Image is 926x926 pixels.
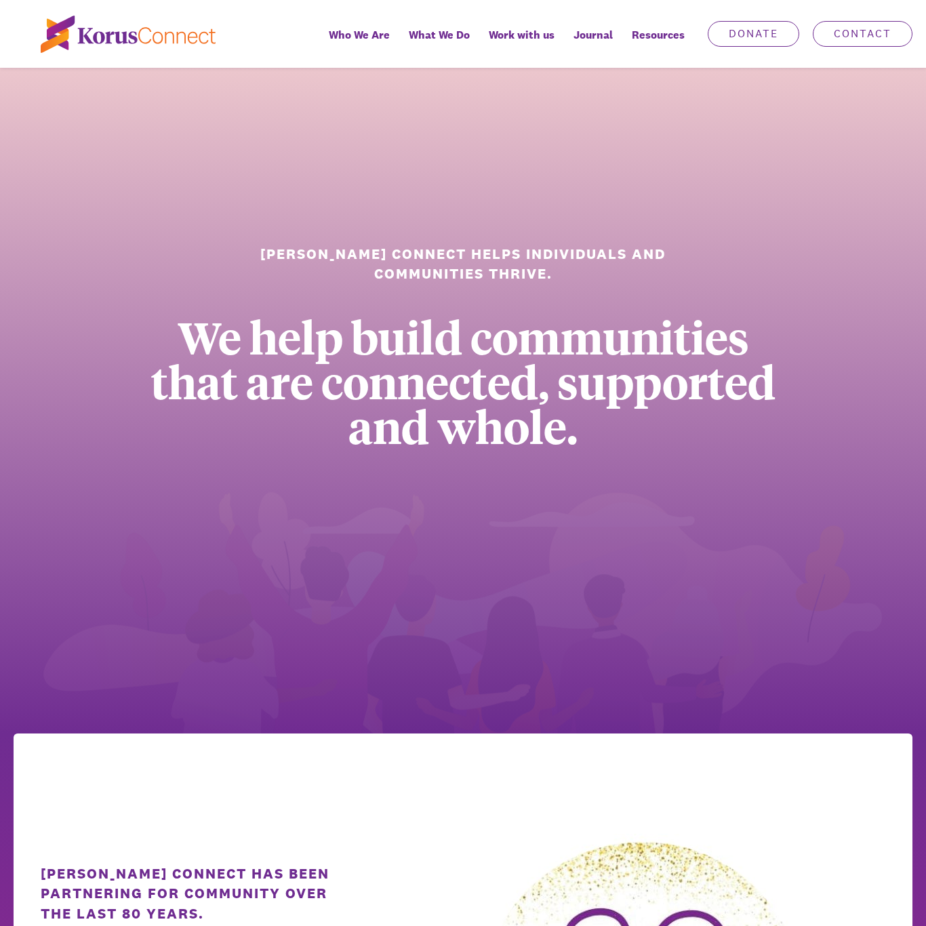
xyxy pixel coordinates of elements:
div: We help build communities that are connected, supported and whole. [149,315,778,449]
span: What We Do [409,25,470,45]
h1: [PERSON_NAME] Connect helps individuals and communities thrive. [257,244,669,284]
a: Work with us [479,19,564,68]
span: Journal [573,25,613,45]
img: korus-connect%2Fc5177985-88d5-491d-9cd7-4a1febad1357_logo.svg [41,16,216,53]
span: Who We Are [329,25,390,45]
a: Journal [564,19,622,68]
div: Resources [622,19,694,68]
a: Who We Are [319,19,399,68]
a: Contact [813,21,912,47]
span: Work with us [489,25,555,45]
a: What We Do [399,19,479,68]
div: [PERSON_NAME] Connect has been partnering for community over the last 80 years. [41,864,345,923]
a: Donate [708,21,799,47]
